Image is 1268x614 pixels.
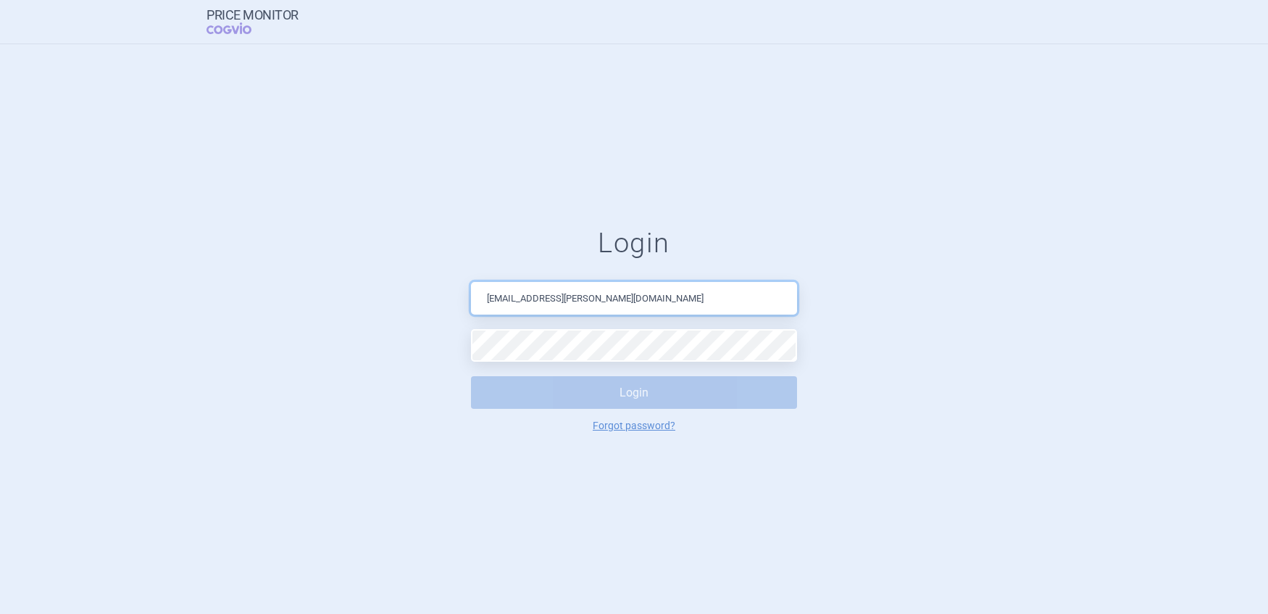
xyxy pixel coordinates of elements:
[207,22,272,34] span: COGVIO
[207,8,299,36] a: Price MonitorCOGVIO
[471,376,797,409] button: Login
[593,420,675,431] a: Forgot password?
[471,227,797,260] h1: Login
[207,8,299,22] strong: Price Monitor
[471,282,797,315] input: Email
